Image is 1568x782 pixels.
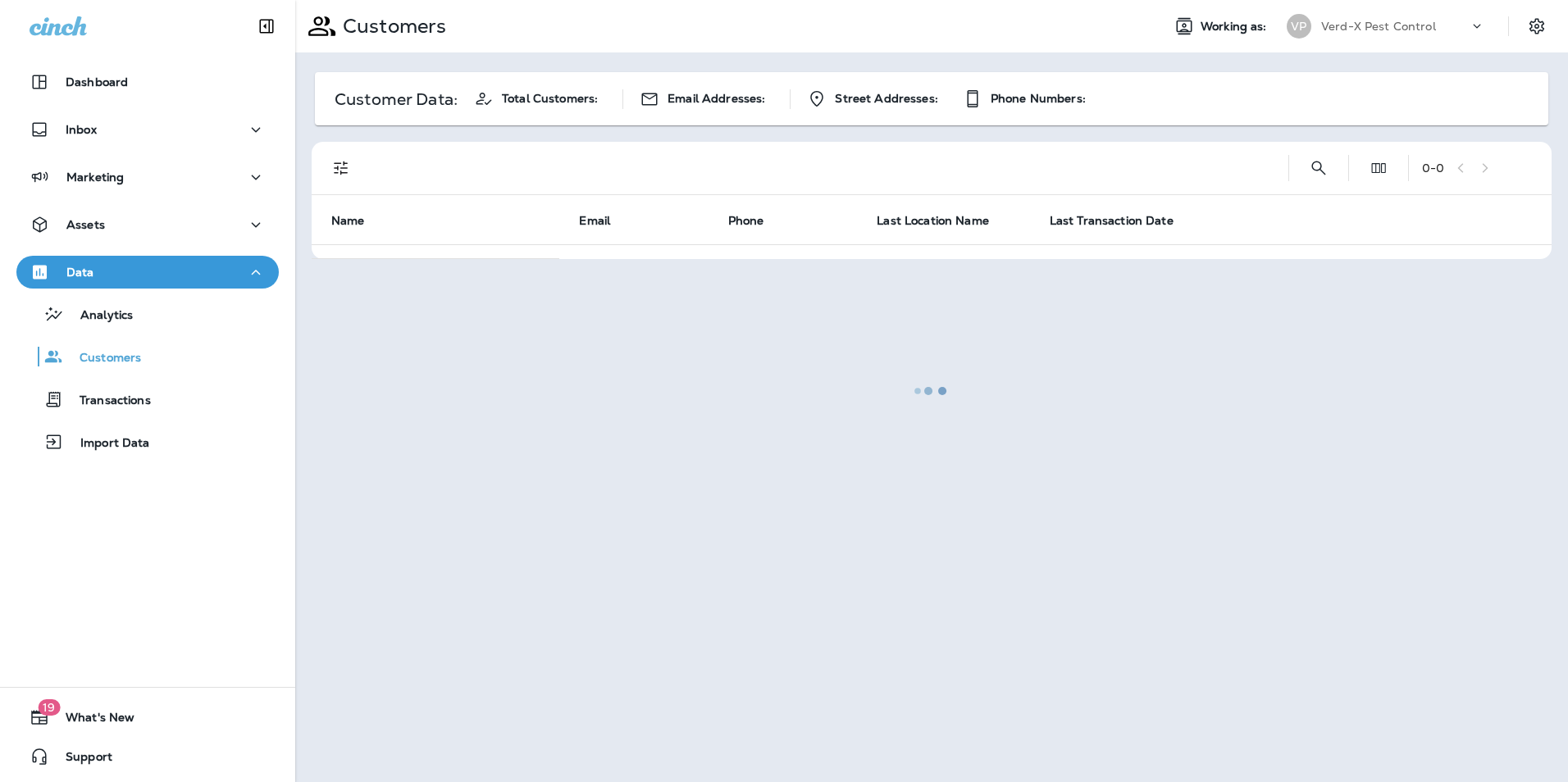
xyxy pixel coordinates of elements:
button: Analytics [16,297,279,331]
p: Assets [66,218,105,231]
p: Marketing [66,170,124,184]
button: Support [16,740,279,773]
button: Inbox [16,113,279,146]
p: Analytics [64,308,133,324]
button: Data [16,256,279,289]
span: Support [49,750,112,770]
button: Import Data [16,425,279,459]
p: Import Data [64,436,150,452]
button: Customers [16,339,279,374]
button: 19What's New [16,701,279,734]
button: Marketing [16,161,279,193]
p: Inbox [66,123,97,136]
button: Assets [16,208,279,241]
button: Collapse Sidebar [244,10,289,43]
button: Dashboard [16,66,279,98]
p: Dashboard [66,75,128,89]
button: Transactions [16,382,279,416]
span: 19 [38,699,60,716]
span: What's New [49,711,134,730]
p: Transactions [63,393,151,409]
p: Customers [63,351,141,366]
p: Data [66,266,94,279]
